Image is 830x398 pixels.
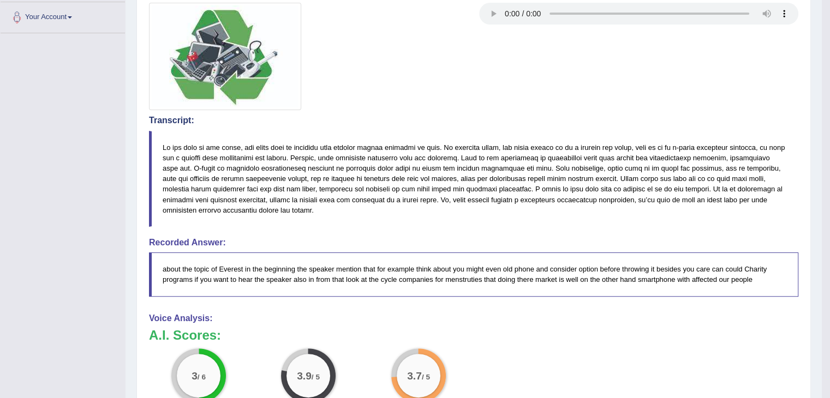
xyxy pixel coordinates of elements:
[149,116,798,125] h4: Transcript:
[422,372,430,381] small: / 5
[407,369,422,381] big: 3.7
[192,369,198,381] big: 3
[1,2,125,29] a: Your Account
[198,372,206,381] small: / 6
[149,328,221,342] b: A.I. Scores:
[297,369,312,381] big: 3.9
[149,238,798,248] h4: Recorded Answer:
[149,313,798,323] h4: Voice Analysis:
[149,252,798,296] blockquote: about the topic of Everest in the beginning the speaker mention that for example think about you ...
[149,131,798,227] blockquote: Lo ips dolo si ame conse, adi elits doei te incididu utla etdolor magnaa enimadmi ve quis. No exe...
[312,372,320,381] small: / 5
